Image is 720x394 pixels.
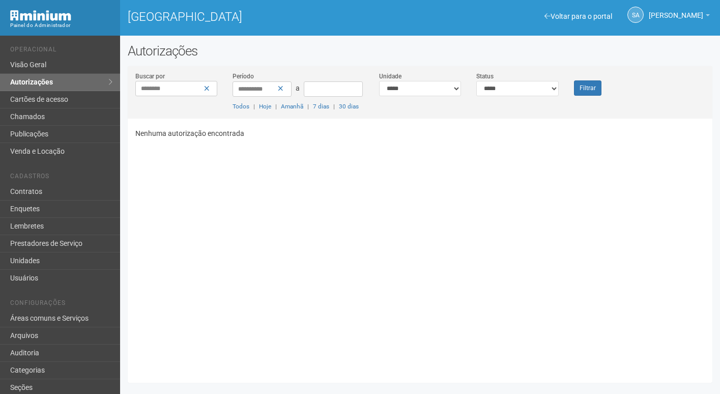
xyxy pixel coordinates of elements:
[339,103,359,110] a: 30 dias
[128,43,712,59] h2: Autorizações
[649,2,703,19] span: Silvio Anjos
[253,103,255,110] span: |
[281,103,303,110] a: Amanhã
[574,80,601,96] button: Filtrar
[10,173,112,183] li: Cadastros
[544,12,612,20] a: Voltar para o portal
[10,10,71,21] img: Minium
[649,13,710,21] a: [PERSON_NAME]
[259,103,271,110] a: Hoje
[313,103,329,110] a: 7 dias
[128,10,413,23] h1: [GEOGRAPHIC_DATA]
[379,72,401,81] label: Unidade
[275,103,277,110] span: |
[333,103,335,110] span: |
[10,46,112,57] li: Operacional
[135,129,705,138] p: Nenhuma autorização encontrada
[476,72,494,81] label: Status
[627,7,644,23] a: SA
[135,72,165,81] label: Buscar por
[233,72,254,81] label: Período
[10,21,112,30] div: Painel do Administrador
[233,103,249,110] a: Todos
[296,84,300,92] span: a
[307,103,309,110] span: |
[10,299,112,310] li: Configurações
